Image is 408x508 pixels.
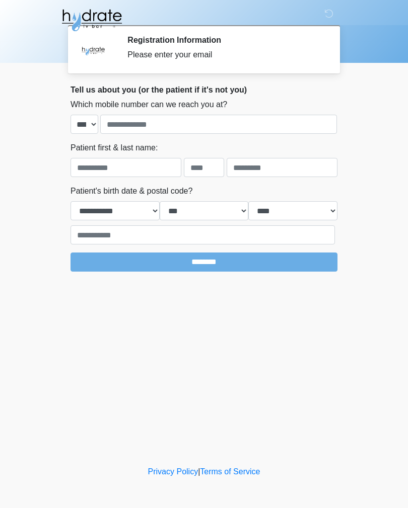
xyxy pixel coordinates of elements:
[71,185,192,197] label: Patient's birth date & postal code?
[198,467,200,476] a: |
[60,8,123,33] img: Hydrate IV Bar - Fort Collins Logo
[71,85,337,95] h2: Tell us about you (or the patient if it's not you)
[71,99,227,111] label: Which mobile number can we reach you at?
[127,49,322,61] div: Please enter your email
[71,142,158,154] label: Patient first & last name:
[148,467,198,476] a: Privacy Policy
[78,35,108,65] img: Agent Avatar
[200,467,260,476] a: Terms of Service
